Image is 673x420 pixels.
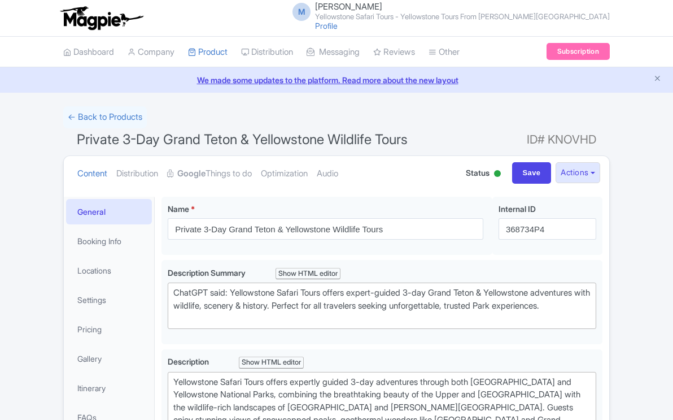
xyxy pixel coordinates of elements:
[315,21,338,31] a: Profile
[307,37,360,68] a: Messaging
[168,204,189,214] span: Name
[66,287,152,313] a: Settings
[173,287,591,325] div: ChatGPT said: Yellowstone Safari Tours offers expert-guided 3-day Grand Teton & Yellowstone adven...
[66,199,152,224] a: General
[77,156,107,192] a: Content
[527,128,596,151] span: ID# KNOVHD
[58,6,145,31] img: logo-ab69f6fb50320c5b225c76a69d11143b.png
[317,156,338,192] a: Audio
[373,37,415,68] a: Reviews
[315,13,610,20] small: Yellowstone Safari Tours - Yellowstone Tours From [PERSON_NAME][GEOGRAPHIC_DATA]
[547,43,610,60] a: Subscription
[492,166,503,183] div: Active
[66,228,152,254] a: Booking Info
[292,3,311,21] span: M
[276,268,340,280] div: Show HTML editor
[77,131,408,148] span: Private 3-Day Grand Teton & Yellowstone Wildlife Tours
[653,73,662,86] button: Close announcement
[315,1,382,12] span: [PERSON_NAME]
[512,162,552,184] input: Save
[116,156,158,192] a: Distribution
[63,106,147,128] a: ← Back to Products
[261,156,308,192] a: Optimization
[63,37,114,68] a: Dashboard
[556,162,600,183] button: Actions
[168,357,211,366] span: Description
[466,167,490,179] span: Status
[66,375,152,401] a: Itinerary
[128,37,174,68] a: Company
[167,156,252,192] a: GoogleThings to do
[7,74,666,86] a: We made some updates to the platform. Read more about the new layout
[499,204,536,214] span: Internal ID
[241,37,293,68] a: Distribution
[66,317,152,342] a: Pricing
[177,167,206,180] strong: Google
[239,357,304,369] div: Show HTML editor
[66,346,152,371] a: Gallery
[188,37,228,68] a: Product
[429,37,460,68] a: Other
[286,2,610,20] a: M [PERSON_NAME] Yellowstone Safari Tours - Yellowstone Tours From [PERSON_NAME][GEOGRAPHIC_DATA]
[66,258,152,283] a: Locations
[168,268,247,278] span: Description Summary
